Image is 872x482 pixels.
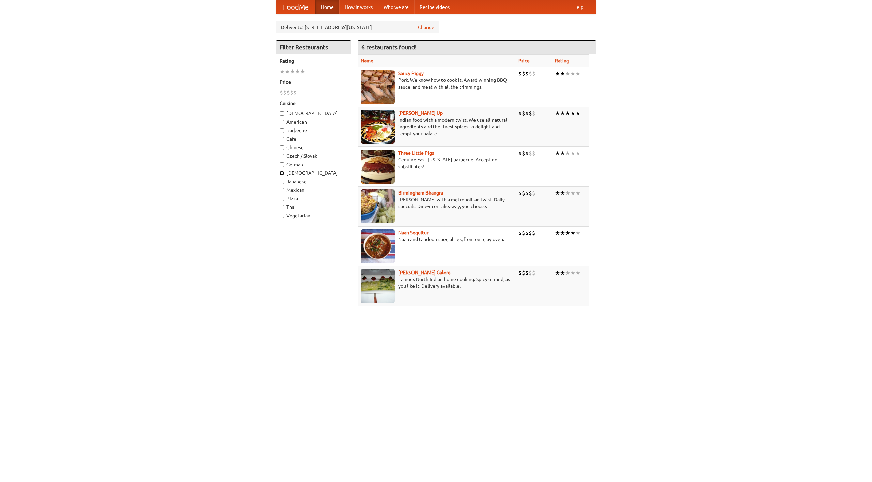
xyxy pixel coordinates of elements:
[518,58,530,63] a: Price
[560,70,565,77] li: ★
[529,150,532,157] li: $
[280,111,284,116] input: [DEMOGRAPHIC_DATA]
[315,0,339,14] a: Home
[575,110,580,117] li: ★
[361,236,513,243] p: Naan and tandoori specialties, from our clay oven.
[518,189,522,197] li: $
[361,44,417,50] ng-pluralize: 6 restaurants found!
[398,270,451,275] a: [PERSON_NAME] Galore
[560,269,565,277] li: ★
[418,24,434,31] a: Change
[398,150,434,156] a: Three Little Pigs
[286,89,290,96] li: $
[276,41,351,54] h4: Filter Restaurants
[361,110,395,144] img: curryup.jpg
[361,150,395,184] img: littlepigs.jpg
[532,229,535,237] li: $
[361,156,513,170] p: Genuine East [US_STATE] barbecue. Accept no substitutes!
[518,110,522,117] li: $
[522,269,525,277] li: $
[529,110,532,117] li: $
[565,189,570,197] li: ★
[532,110,535,117] li: $
[570,150,575,157] li: ★
[280,188,284,192] input: Mexican
[529,269,532,277] li: $
[280,197,284,201] input: Pizza
[290,89,293,96] li: $
[555,70,560,77] li: ★
[532,150,535,157] li: $
[532,70,535,77] li: $
[522,110,525,117] li: $
[280,58,347,64] h5: Rating
[276,0,315,14] a: FoodMe
[398,110,443,116] a: [PERSON_NAME] Up
[280,214,284,218] input: Vegetarian
[280,204,347,211] label: Thai
[339,0,378,14] a: How it works
[280,136,347,142] label: Cafe
[555,58,569,63] a: Rating
[555,229,560,237] li: ★
[300,68,305,75] li: ★
[414,0,455,14] a: Recipe videos
[565,229,570,237] li: ★
[280,79,347,85] h5: Price
[280,127,347,134] label: Barbecue
[570,110,575,117] li: ★
[570,229,575,237] li: ★
[285,68,290,75] li: ★
[560,229,565,237] li: ★
[522,70,525,77] li: $
[575,150,580,157] li: ★
[518,229,522,237] li: $
[280,89,283,96] li: $
[525,229,529,237] li: $
[280,187,347,193] label: Mexican
[280,154,284,158] input: Czech / Slovak
[280,137,284,141] input: Cafe
[525,150,529,157] li: $
[361,116,513,137] p: Indian food with a modern twist. We use all-natural ingredients and the finest spices to delight ...
[280,195,347,202] label: Pizza
[525,70,529,77] li: $
[532,189,535,197] li: $
[280,145,284,150] input: Chinese
[575,269,580,277] li: ★
[575,70,580,77] li: ★
[570,189,575,197] li: ★
[560,150,565,157] li: ★
[565,150,570,157] li: ★
[283,89,286,96] li: $
[570,269,575,277] li: ★
[568,0,589,14] a: Help
[565,70,570,77] li: ★
[280,170,347,176] label: [DEMOGRAPHIC_DATA]
[560,110,565,117] li: ★
[280,100,347,107] h5: Cuisine
[280,144,347,151] label: Chinese
[295,68,300,75] li: ★
[280,153,347,159] label: Czech / Slovak
[361,70,395,104] img: saucy.jpg
[361,269,395,303] img: currygalore.jpg
[525,110,529,117] li: $
[280,162,284,167] input: German
[361,196,513,210] p: [PERSON_NAME] with a metropolitan twist. Daily specials. Dine-in or takeaway, you choose.
[398,190,443,196] a: Birmingham Bhangra
[522,189,525,197] li: $
[555,150,560,157] li: ★
[361,58,373,63] a: Name
[525,189,529,197] li: $
[276,21,439,33] div: Deliver to: [STREET_ADDRESS][US_STATE]
[565,110,570,117] li: ★
[575,189,580,197] li: ★
[280,68,285,75] li: ★
[280,178,347,185] label: Japanese
[280,161,347,168] label: German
